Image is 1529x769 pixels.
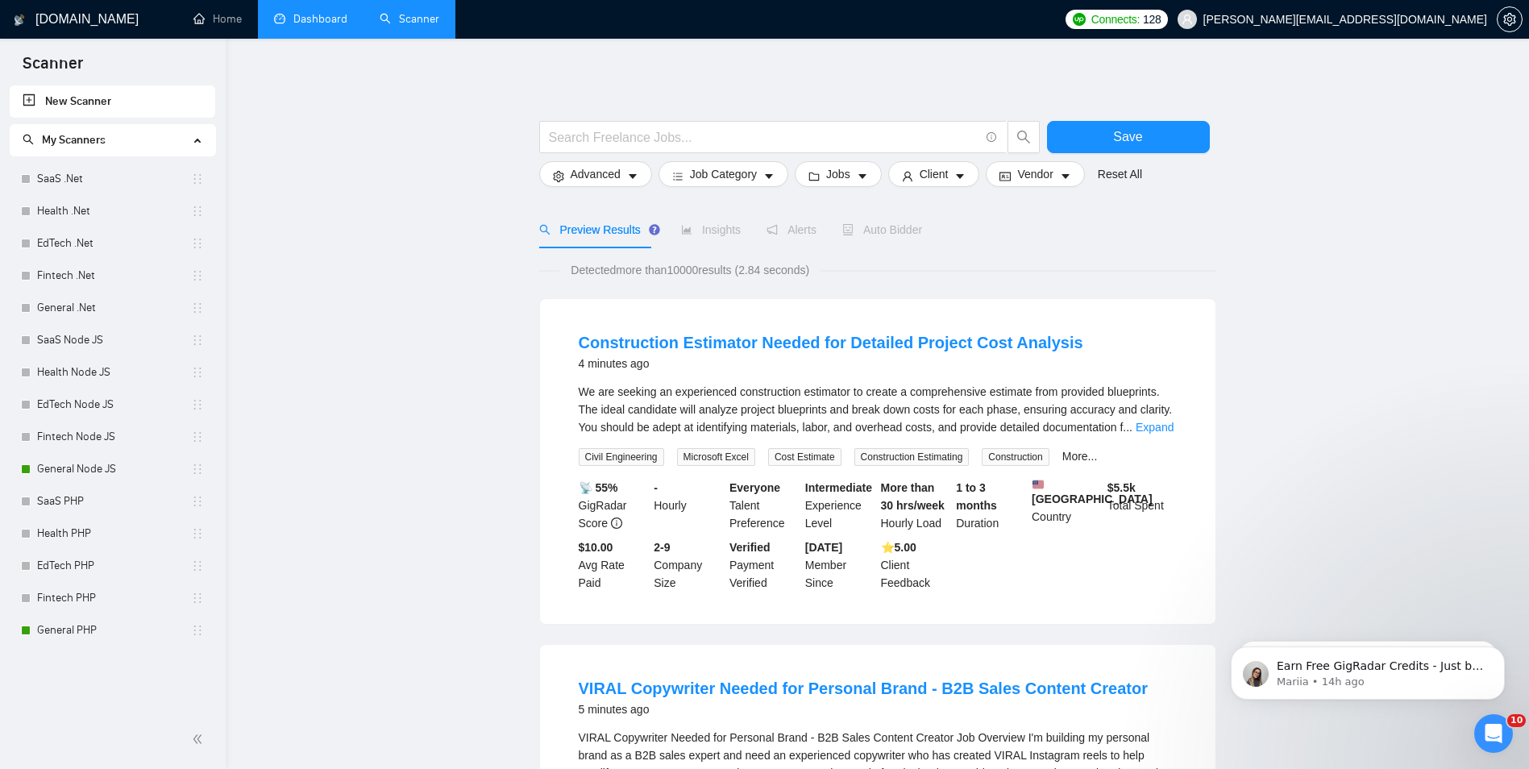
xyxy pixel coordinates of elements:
[767,224,778,235] span: notification
[881,481,945,512] b: More than 30 hrs/week
[10,389,215,421] li: EdTech Node JS
[37,324,191,356] a: SaaS Node JS
[10,614,215,646] li: General PHP
[1123,421,1132,434] span: ...
[659,161,788,187] button: barsJob Categorycaret-down
[726,538,802,592] div: Payment Verified
[575,479,651,532] div: GigRadar Score
[1008,121,1040,153] button: search
[579,700,1148,719] div: 5 minutes ago
[23,134,34,145] span: search
[191,463,204,476] span: holder
[10,582,215,614] li: Fintech PHP
[539,224,551,235] span: search
[647,222,662,237] div: Tooltip anchor
[193,12,242,26] a: homeHome
[191,269,204,282] span: holder
[191,624,204,637] span: holder
[805,541,842,554] b: [DATE]
[559,261,821,279] span: Detected more than 10000 results (2.84 seconds)
[579,385,1173,434] span: We are seeking an experienced construction estimator to create a comprehensive estimate from prov...
[1507,714,1526,727] span: 10
[1107,481,1136,494] b: $ 5.5k
[677,448,755,466] span: Microsoft Excel
[654,541,670,554] b: 2-9
[10,485,215,518] li: SaaS PHP
[10,260,215,292] li: Fintech .Net
[191,366,204,379] span: holder
[579,481,618,494] b: 📡 55%
[1032,479,1044,490] img: 🇺🇸
[37,453,191,485] a: General Node JS
[37,614,191,646] a: General PHP
[579,680,1148,697] a: VIRAL Copywriter Needed for Personal Brand - B2B Sales Content Creator
[857,170,868,182] span: caret-down
[953,479,1028,532] div: Duration
[23,85,202,118] a: New Scanner
[611,518,622,529] span: info-circle
[37,292,191,324] a: General .Net
[1474,714,1513,753] iframe: Intercom live chat
[10,52,96,85] span: Scanner
[842,223,922,236] span: Auto Bidder
[654,481,658,494] b: -
[571,165,621,183] span: Advanced
[10,518,215,550] li: Health PHP
[191,495,204,508] span: holder
[1104,479,1180,532] div: Total Spent
[1098,165,1142,183] a: Reset All
[1032,479,1153,505] b: [GEOGRAPHIC_DATA]
[549,127,979,148] input: Search Freelance Jobs...
[805,481,872,494] b: Intermediate
[956,481,997,512] b: 1 to 3 months
[881,541,916,554] b: ⭐️ 5.00
[191,430,204,443] span: holder
[37,356,191,389] a: Health Node JS
[650,479,726,532] div: Hourly
[191,334,204,347] span: holder
[37,389,191,421] a: EdTech Node JS
[999,170,1011,182] span: idcard
[579,448,664,466] span: Civil Engineering
[767,223,816,236] span: Alerts
[1143,10,1161,28] span: 128
[729,541,771,554] b: Verified
[1207,613,1529,725] iframe: Intercom notifications message
[1008,130,1039,144] span: search
[37,485,191,518] a: SaaS PHP
[10,356,215,389] li: Health Node JS
[920,165,949,183] span: Client
[37,163,191,195] a: SaaS .Net
[878,538,954,592] div: Client Feedback
[842,224,854,235] span: robot
[802,479,878,532] div: Experience Level
[23,133,106,147] span: My Scanners
[10,453,215,485] li: General Node JS
[37,227,191,260] a: EdTech .Net
[191,398,204,411] span: holder
[729,481,780,494] b: Everyone
[1113,127,1142,147] span: Save
[982,448,1049,466] span: Construction
[954,170,966,182] span: caret-down
[191,559,204,572] span: holder
[1073,13,1086,26] img: upwork-logo.png
[1091,10,1140,28] span: Connects:
[902,170,913,182] span: user
[37,518,191,550] a: Health PHP
[10,421,215,453] li: Fintech Node JS
[274,12,347,26] a: dashboardDashboard
[14,7,25,33] img: logo
[10,195,215,227] li: Health .Net
[795,161,882,187] button: folderJobscaret-down
[579,334,1083,351] a: Construction Estimator Needed for Detailed Project Cost Analysis
[10,550,215,582] li: EdTech PHP
[37,582,191,614] a: Fintech PHP
[575,538,651,592] div: Avg Rate Paid
[1062,450,1098,463] a: More...
[10,292,215,324] li: General .Net
[42,133,106,147] span: My Scanners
